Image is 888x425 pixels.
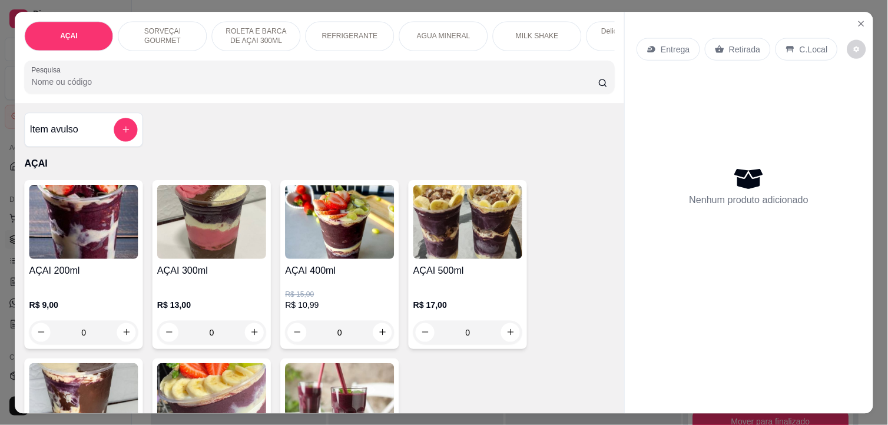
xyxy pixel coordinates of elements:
[285,184,394,258] img: product-image
[413,299,522,311] p: R$ 17,00
[29,299,138,311] p: R$ 9,00
[516,31,559,41] p: MILK SHAKE
[285,263,394,277] h4: AÇAI 400ml
[31,75,598,87] input: Pesquisa
[417,31,470,41] p: AGUA MINERAL
[690,192,809,207] p: Nenhum produto adicionado
[285,290,394,299] p: R$ 15,00
[285,299,394,311] p: R$ 10,99
[222,26,291,45] p: ROLETA E BARCA DE AÇAI 300ML
[29,122,78,137] h4: Item avulso
[24,156,614,170] p: AÇAI
[60,31,78,41] p: AÇAI
[847,39,866,58] button: decrease-product-quantity
[31,64,64,74] label: Pesquisa
[322,31,378,41] p: REFRIGERANTE
[597,26,665,45] p: Delicioso Sorvetes 200ML
[157,299,266,311] p: R$ 13,00
[729,43,760,55] p: Retirada
[29,263,138,277] h4: AÇAI 200ml
[800,43,828,55] p: C.Local
[157,184,266,258] img: product-image
[413,263,522,277] h4: AÇAI 500ml
[128,26,197,45] p: SORVEÇAI GOURMET
[661,43,690,55] p: Entrega
[157,263,266,277] h4: AÇAI 300ml
[114,118,137,141] button: add-separate-item
[29,184,138,258] img: product-image
[852,14,871,32] button: Close
[413,184,522,258] img: product-image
